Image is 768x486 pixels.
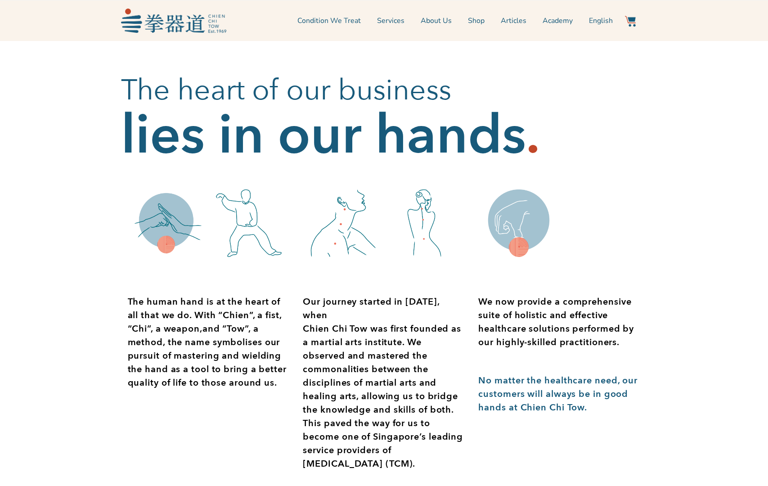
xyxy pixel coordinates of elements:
div: Page 1 [128,295,290,390]
a: Shop [468,9,485,32]
h2: . [526,117,540,153]
div: Page 1 [478,295,640,349]
a: Services [377,9,404,32]
div: Page 1 [478,374,640,414]
span: English [589,15,613,26]
p: No matter the healthcare need, our customers will always be in good hands at Chien Chi Tow. [478,374,640,414]
h2: lies in our hands [121,117,526,153]
img: Website Icon-03 [625,16,636,27]
div: Page 1 [303,295,465,471]
a: Articles [501,9,526,32]
nav: Menu [231,9,613,32]
p: We now provide a comprehensive suite of holistic and effective healthcare solutions performed by ... [478,295,640,349]
a: Academy [543,9,573,32]
h2: The heart of our business [121,72,647,108]
a: About Us [421,9,452,32]
p: The human hand is at the heart of all that we do. With “Chien”, a fist, “Chi”, a weapon,and “Tow”... [128,295,290,390]
a: Condition We Treat [297,9,361,32]
a: English [589,9,613,32]
p: Our journey started in [DATE], when Chien Chi Tow was first founded as a martial arts institute. ... [303,295,465,471]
